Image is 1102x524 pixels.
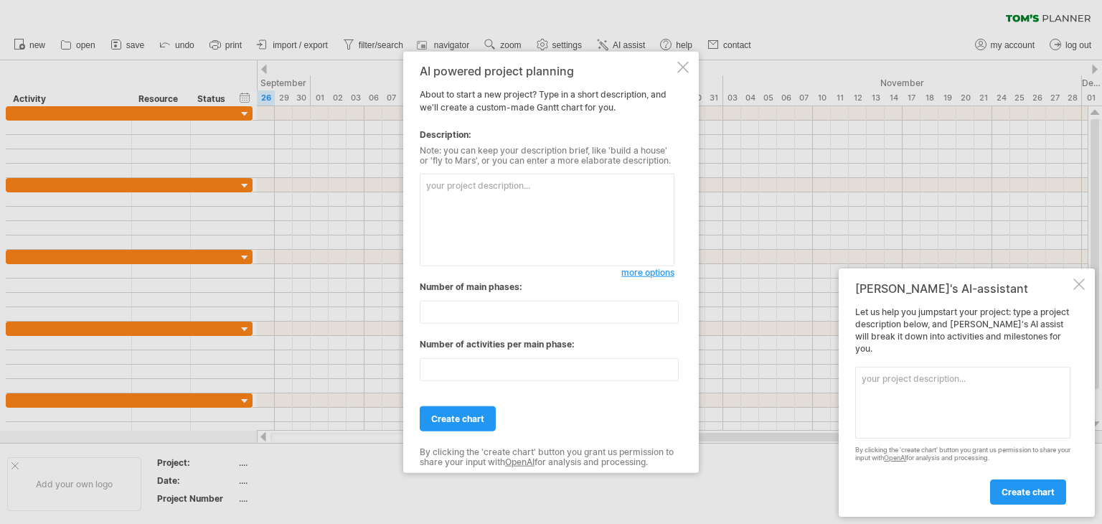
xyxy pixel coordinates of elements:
[420,128,674,141] div: Description:
[420,65,674,460] div: About to start a new project? Type in a short description, and we'll create a custom-made Gantt c...
[621,266,674,279] a: more options
[420,281,674,294] div: Number of main phases:
[855,307,1070,504] div: Let us help you jumpstart your project: type a project description below, and [PERSON_NAME]'s AI ...
[420,406,496,431] a: create chart
[1002,487,1055,497] span: create chart
[420,338,674,351] div: Number of activities per main phase:
[855,446,1070,462] div: By clicking the 'create chart' button you grant us permission to share your input with for analys...
[505,457,534,467] a: OpenAI
[855,281,1070,296] div: [PERSON_NAME]'s AI-assistant
[420,146,674,167] div: Note: you can keep your description brief, like 'build a house' or 'fly to Mars', or you can ente...
[431,413,484,424] span: create chart
[621,267,674,278] span: more options
[420,447,674,468] div: By clicking the 'create chart' button you grant us permission to share your input with for analys...
[990,479,1066,505] a: create chart
[420,65,674,78] div: AI powered project planning
[884,454,906,462] a: OpenAI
